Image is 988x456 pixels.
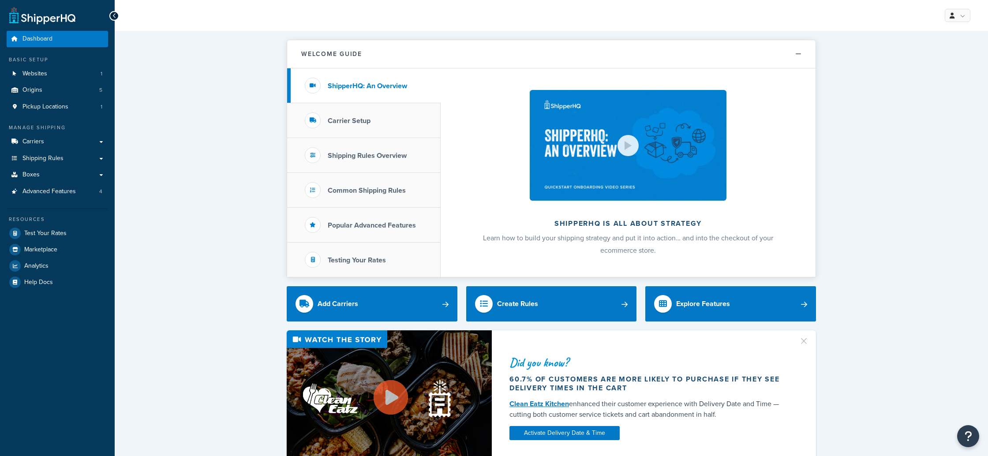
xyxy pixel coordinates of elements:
[22,138,44,146] span: Carriers
[7,31,108,47] a: Dashboard
[483,233,773,255] span: Learn how to build your shipping strategy and put it into action… and into the checkout of your e...
[22,103,68,111] span: Pickup Locations
[7,99,108,115] a: Pickup Locations1
[509,426,620,440] a: Activate Delivery Date & Time
[328,221,416,229] h3: Popular Advanced Features
[7,225,108,241] a: Test Your Rates
[301,51,362,57] h2: Welcome Guide
[101,70,102,78] span: 1
[328,152,407,160] h3: Shipping Rules Overview
[101,103,102,111] span: 1
[22,171,40,179] span: Boxes
[7,258,108,274] a: Analytics
[7,216,108,223] div: Resources
[99,188,102,195] span: 4
[7,183,108,200] li: Advanced Features
[328,187,406,194] h3: Common Shipping Rules
[509,399,569,409] a: Clean Eatz Kitchen
[509,356,788,369] div: Did you know?
[7,66,108,82] a: Websites1
[497,298,538,310] div: Create Rules
[7,124,108,131] div: Manage Shipping
[318,298,358,310] div: Add Carriers
[957,425,979,447] button: Open Resource Center
[7,134,108,150] a: Carriers
[328,117,370,125] h3: Carrier Setup
[328,82,407,90] h3: ShipperHQ: An Overview
[99,86,102,94] span: 5
[22,188,76,195] span: Advanced Features
[7,150,108,167] a: Shipping Rules
[287,286,457,321] a: Add Carriers
[530,90,726,201] img: ShipperHQ is all about strategy
[7,99,108,115] li: Pickup Locations
[22,35,52,43] span: Dashboard
[22,70,47,78] span: Websites
[645,286,816,321] a: Explore Features
[509,399,788,420] div: enhanced their customer experience with Delivery Date and Time — cutting both customer service ti...
[7,167,108,183] a: Boxes
[22,86,42,94] span: Origins
[7,82,108,98] li: Origins
[7,242,108,258] a: Marketplace
[7,56,108,64] div: Basic Setup
[22,155,64,162] span: Shipping Rules
[7,183,108,200] a: Advanced Features4
[464,220,792,228] h2: ShipperHQ is all about strategy
[24,262,49,270] span: Analytics
[328,256,386,264] h3: Testing Your Rates
[287,40,816,68] button: Welcome Guide
[7,66,108,82] li: Websites
[7,82,108,98] a: Origins5
[24,246,57,254] span: Marketplace
[24,230,67,237] span: Test Your Rates
[509,375,788,392] div: 60.7% of customers are more likely to purchase if they see delivery times in the cart
[24,279,53,286] span: Help Docs
[7,274,108,290] a: Help Docs
[466,286,637,321] a: Create Rules
[676,298,730,310] div: Explore Features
